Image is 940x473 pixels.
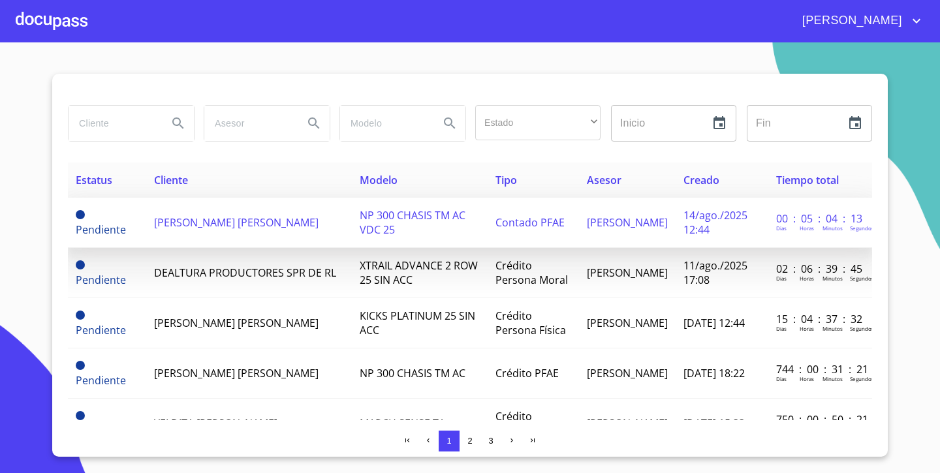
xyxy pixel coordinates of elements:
[850,375,874,382] p: Segundos
[800,325,814,332] p: Horas
[76,311,85,320] span: Pendiente
[822,224,843,232] p: Minutos
[446,436,451,446] span: 1
[683,416,745,431] span: [DATE] 15:33
[76,222,126,237] span: Pendiente
[360,173,398,187] span: Modelo
[776,325,787,332] p: Dias
[360,366,465,380] span: NP 300 CHASIS TM AC
[76,260,85,269] span: Pendiente
[154,215,319,230] span: [PERSON_NAME] [PERSON_NAME]
[683,173,719,187] span: Creado
[776,224,787,232] p: Dias
[76,273,126,287] span: Pendiente
[76,210,85,219] span: Pendiente
[822,275,843,282] p: Minutos
[460,431,480,451] button: 2
[154,316,319,330] span: [PERSON_NAME] [PERSON_NAME]
[340,106,429,141] input: search
[800,275,814,282] p: Horas
[76,173,112,187] span: Estatus
[480,431,501,451] button: 3
[495,309,566,337] span: Crédito Persona Física
[800,375,814,382] p: Horas
[587,316,668,330] span: [PERSON_NAME]
[69,106,157,141] input: search
[76,373,126,388] span: Pendiente
[587,266,668,280] span: [PERSON_NAME]
[776,362,864,376] p: 744 : 00 : 31 : 21
[850,325,874,332] p: Segundos
[776,412,864,427] p: 750 : 00 : 50 : 21
[76,411,85,420] span: Pendiente
[776,262,864,276] p: 02 : 06 : 39 : 45
[163,108,194,139] button: Search
[776,275,787,282] p: Dias
[822,375,843,382] p: Minutos
[776,375,787,382] p: Dias
[298,108,330,139] button: Search
[850,224,874,232] p: Segundos
[800,224,814,232] p: Horas
[495,409,566,438] span: Crédito Persona Física
[683,208,747,237] span: 14/ago./2025 12:44
[360,258,478,287] span: XTRAIL ADVANCE 2 ROW 25 SIN ACC
[495,215,565,230] span: Contado PFAE
[475,105,601,140] div: ​
[587,173,621,187] span: Asesor
[439,431,460,451] button: 1
[76,361,85,370] span: Pendiente
[792,10,924,31] button: account of current user
[683,258,747,287] span: 11/ago./2025 17:08
[792,10,909,31] span: [PERSON_NAME]
[587,416,668,431] span: [PERSON_NAME]
[495,173,517,187] span: Tipo
[154,366,319,380] span: [PERSON_NAME] [PERSON_NAME]
[683,316,745,330] span: [DATE] 12:44
[360,208,465,237] span: NP 300 CHASIS TM AC VDC 25
[204,106,293,141] input: search
[467,436,472,446] span: 2
[154,266,336,280] span: DEALTURA PRODUCTORES SPR DE RL
[683,366,745,380] span: [DATE] 18:22
[154,416,277,431] span: YELDITA [PERSON_NAME]
[822,325,843,332] p: Minutos
[434,108,465,139] button: Search
[850,275,874,282] p: Segundos
[76,323,126,337] span: Pendiente
[776,173,839,187] span: Tiempo total
[488,436,493,446] span: 3
[776,211,864,226] p: 00 : 05 : 04 : 13
[360,309,475,337] span: KICKS PLATINUM 25 SIN ACC
[154,173,188,187] span: Cliente
[360,416,445,431] span: MARCH SENSE TA
[587,215,668,230] span: [PERSON_NAME]
[587,366,668,380] span: [PERSON_NAME]
[495,258,568,287] span: Crédito Persona Moral
[495,366,559,380] span: Crédito PFAE
[776,312,864,326] p: 15 : 04 : 37 : 32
